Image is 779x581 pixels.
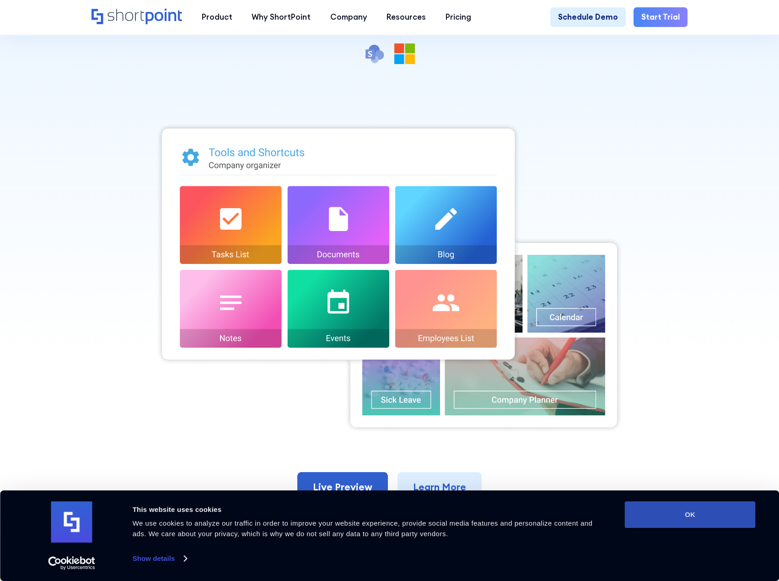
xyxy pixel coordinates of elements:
div: This website uses cookies [133,504,604,515]
a: Resources [377,7,436,27]
img: logo [51,501,92,543]
a: Live Preview [297,472,388,502]
div: Resources [387,11,426,23]
a: Product [192,7,242,27]
a: Usercentrics Cookiebot - opens in a new window [32,556,112,570]
div: Pricing [446,11,471,23]
span: We use cookies to analyze our traffic in order to improve your website experience, provide social... [133,519,593,538]
div: Product [202,11,232,23]
a: Learn More [398,472,482,502]
a: Why ShortPoint [242,7,321,27]
button: OK [625,501,756,528]
a: Schedule Demo [550,7,626,27]
img: SharePoint icon [364,43,385,64]
a: Home [91,9,182,26]
img: Microsoft 365 logo [394,43,415,64]
iframe: Chat Widget [614,475,779,581]
div: Company [330,11,367,23]
a: Start Trial [634,7,688,27]
a: Pricing [436,7,481,27]
div: Works With: [243,28,536,36]
div: Why ShortPoint [252,11,311,23]
a: Company [320,7,377,27]
a: Show details [133,552,187,565]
